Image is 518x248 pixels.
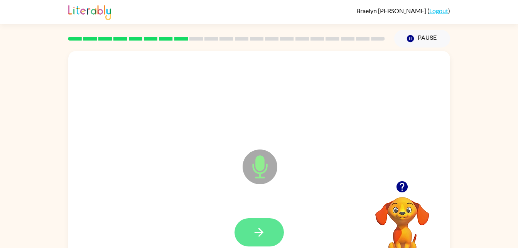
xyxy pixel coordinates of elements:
[356,7,427,14] span: Braelyn [PERSON_NAME]
[394,30,450,48] button: Pause
[68,3,111,20] img: Literably
[356,7,450,14] div: ( )
[429,7,448,14] a: Logout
